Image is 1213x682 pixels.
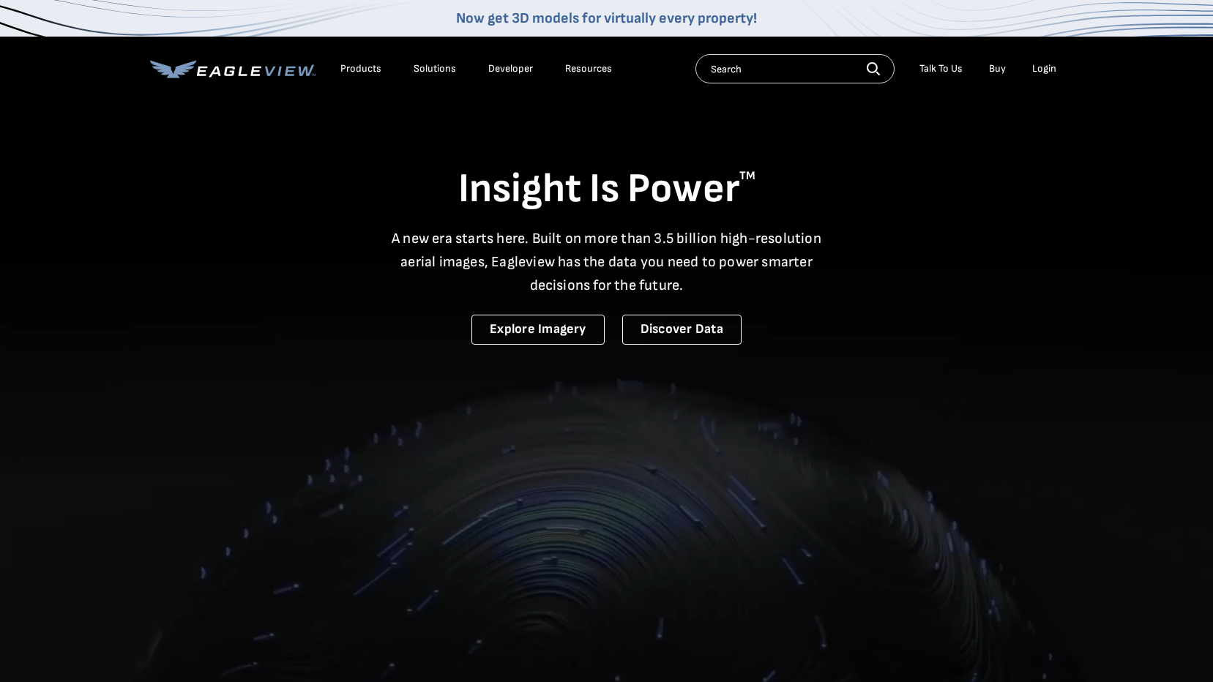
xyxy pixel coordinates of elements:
[340,62,381,75] div: Products
[414,62,456,75] div: Solutions
[383,227,831,297] p: A new era starts here. Built on more than 3.5 billion high-resolution aerial images, Eagleview ha...
[456,10,757,27] a: Now get 3D models for virtually every property!
[565,62,612,75] div: Resources
[150,164,1064,215] h1: Insight Is Power
[488,62,533,75] a: Developer
[989,62,1006,75] a: Buy
[471,315,605,345] a: Explore Imagery
[1032,62,1056,75] div: Login
[739,169,755,183] sup: TM
[919,62,963,75] div: Talk To Us
[622,315,742,345] a: Discover Data
[695,54,895,83] input: Search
